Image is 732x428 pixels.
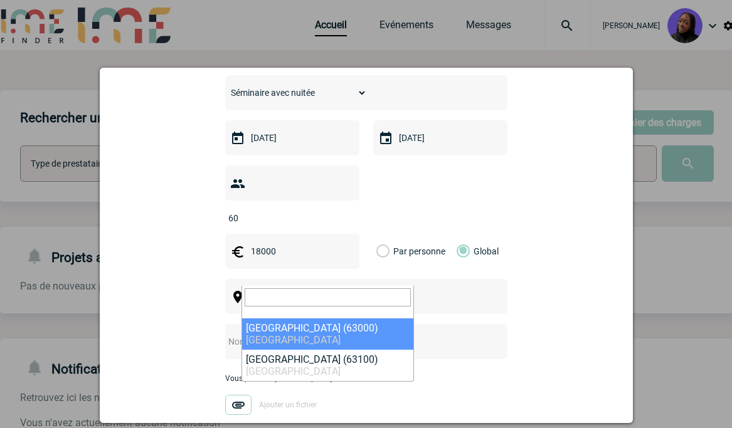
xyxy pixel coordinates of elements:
[259,400,317,409] span: Ajouter un fichier
[376,234,390,269] label: Par personne
[246,365,341,377] span: [GEOGRAPHIC_DATA]
[242,350,413,381] li: [GEOGRAPHIC_DATA] (63100)
[248,130,334,146] input: Date de début
[225,374,507,383] p: Vous pouvez ajouter une pièce jointe à votre demande
[457,234,465,269] label: Global
[246,334,341,346] span: [GEOGRAPHIC_DATA]
[225,333,474,350] input: Nom de l'événement
[248,243,334,259] input: Budget HT
[242,318,413,350] li: [GEOGRAPHIC_DATA] (63000)
[225,210,343,226] input: Nombre de participants
[396,130,482,146] input: Date de fin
